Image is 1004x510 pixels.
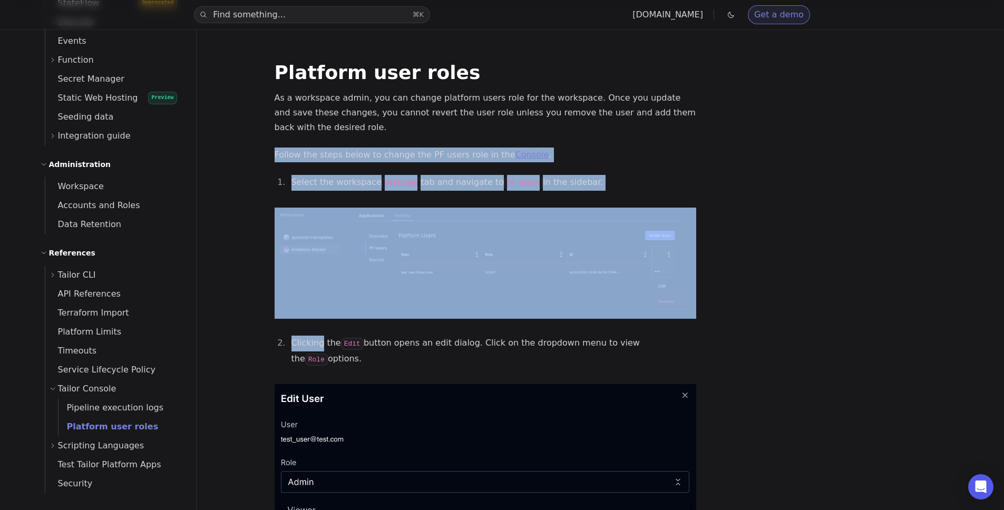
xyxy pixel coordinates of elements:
[45,181,104,191] span: Workspace
[45,285,183,303] a: API References
[413,11,420,18] kbd: ⌘
[968,474,993,499] div: Open Intercom Messenger
[305,354,328,366] code: Role
[288,336,696,367] li: Clicking the button opens an edit dialog. Click on the dropdown menu to view the options.
[748,5,810,24] a: Get a demo
[45,365,156,375] span: Service Lifecycle Policy
[45,70,183,89] a: Secret Manager
[148,92,177,104] span: Preview
[49,158,111,171] h2: Administration
[58,53,94,67] span: Function
[420,11,424,18] kbd: K
[58,381,116,396] span: Tailor Console
[58,129,131,143] span: Integration guide
[725,8,737,21] button: Toggle dark mode
[45,74,124,84] span: Secret Manager
[275,62,481,83] a: Platform user roles
[59,398,183,417] a: Pipeline execution logs
[45,303,183,322] a: Terraform Import
[45,474,183,493] a: Security
[45,36,86,46] span: Events
[45,308,129,318] span: Terraform Import
[275,208,696,319] img: Console – workspace permission
[45,289,121,299] span: API References
[45,341,183,360] a: Timeouts
[45,89,183,107] a: Static Web HostingPreview
[45,346,97,356] span: Timeouts
[59,417,183,436] a: Platform user roles
[59,403,163,413] span: Pipeline execution logs
[288,175,696,191] li: Select the workspace tab and navigate to in the sidebar.
[45,360,183,379] a: Service Lifecycle Policy
[59,421,159,431] span: Platform user roles
[382,177,421,189] code: Settings
[45,32,183,51] a: Events
[45,215,183,234] a: Data Retention
[49,247,95,259] h2: References
[45,93,138,103] span: Static Web Hosting
[194,6,430,23] button: Find something...⌘K
[45,459,161,469] span: Test Tailor Platform Apps
[58,268,96,282] span: Tailor CLI
[341,338,364,350] code: Edit
[45,478,93,488] span: Security
[515,150,549,160] a: Console
[632,9,703,19] a: [DOMAIN_NAME]
[275,91,696,135] p: As a workspace admin, you can change platform users role for the workspace. Once you update and s...
[45,219,121,229] span: Data Retention
[504,177,543,189] code: PF users
[45,200,140,210] span: Accounts and Roles
[45,107,183,126] a: Seeding data
[45,177,183,196] a: Workspace
[45,322,183,341] a: Platform Limits
[58,438,144,453] span: Scripting Languages
[45,196,183,215] a: Accounts and Roles
[275,148,696,162] p: Follow the steps below to change the PF users role in the .
[45,112,114,122] span: Seeding data
[45,327,122,337] span: Platform Limits
[45,455,183,474] a: Test Tailor Platform Apps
